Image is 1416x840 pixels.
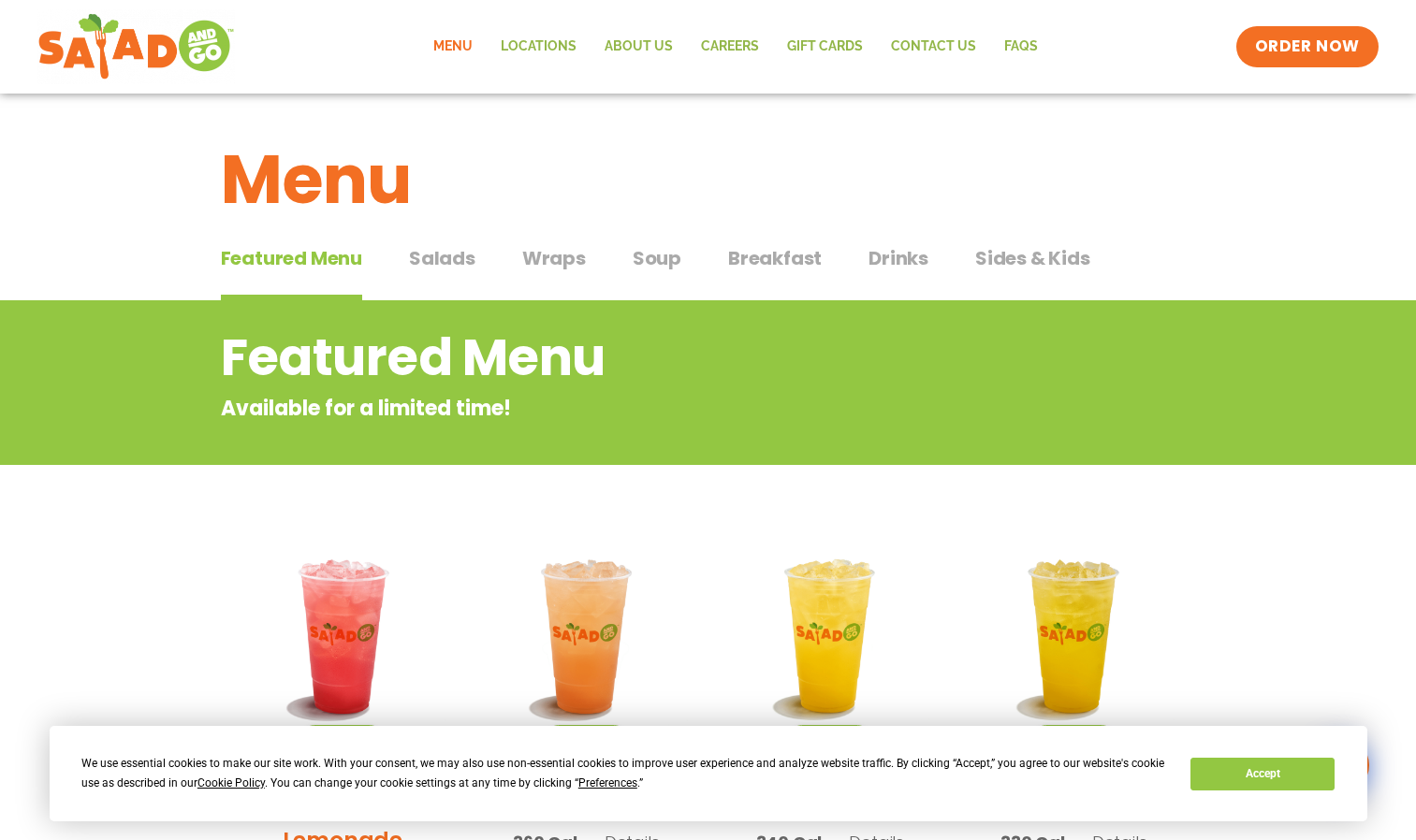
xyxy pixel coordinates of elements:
[235,529,451,745] img: Product photo for Blackberry Bramble Lemonade
[197,776,265,789] span: Cookie Policy
[1190,758,1335,790] button: Accept
[975,244,1090,272] span: Sides & Kids
[990,25,1052,68] a: FAQs
[81,754,1168,793] div: We use essential cookies to make our site work. With your consent, we may also use non-essential ...
[1036,725,1112,745] span: Seasonal
[633,244,681,272] span: Soup
[966,529,1182,745] img: Product photo for Mango Grove Lemonade
[687,25,773,68] a: Careers
[50,726,1367,821] div: Cookie Consent Prompt
[221,129,1196,230] h1: Menu
[723,529,939,745] img: Product photo for Sunkissed Yuzu Lemonade
[578,776,637,789] span: Preferences
[409,244,475,272] span: Salads
[221,320,1045,396] h2: Featured Menu
[728,244,822,272] span: Breakfast
[221,244,362,272] span: Featured Menu
[1236,26,1379,67] a: ORDER NOW
[419,25,1052,68] nav: Menu
[37,9,235,84] img: new-SAG-logo-768×292
[487,25,591,68] a: Locations
[792,725,868,745] span: Seasonal
[419,25,487,68] a: Menu
[773,25,877,68] a: GIFT CARDS
[221,238,1196,301] div: Tabbed content
[304,725,380,745] span: Seasonal
[591,25,687,68] a: About Us
[221,393,1045,424] p: Available for a limited time!
[869,244,928,272] span: Drinks
[548,725,624,745] span: Seasonal
[877,25,990,68] a: Contact Us
[478,529,694,745] img: Product photo for Summer Stone Fruit Lemonade
[1255,36,1360,58] span: ORDER NOW
[522,244,586,272] span: Wraps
